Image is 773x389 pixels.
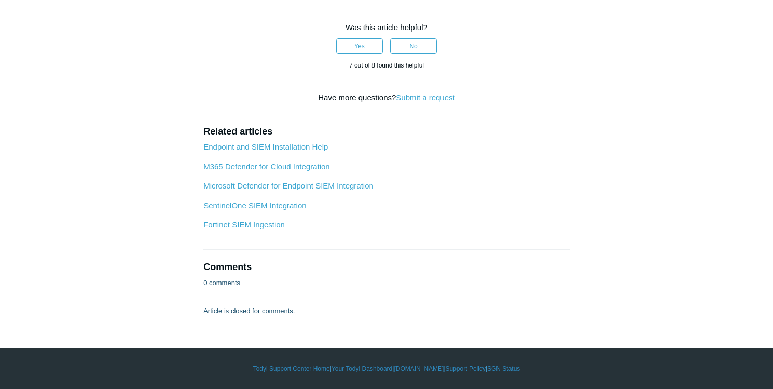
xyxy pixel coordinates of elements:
[487,364,520,373] a: SGN Status
[346,23,427,32] span: Was this article helpful?
[396,93,454,102] a: Submit a request
[390,38,437,54] button: This article was not helpful
[394,364,444,373] a: [DOMAIN_NAME]
[332,364,392,373] a: Your Todyl Dashboard
[203,278,240,288] p: 0 comments
[203,201,306,210] a: SentinelOne SIEM Integration
[446,364,486,373] a: Support Policy
[349,62,424,69] span: 7 out of 8 found this helpful
[203,125,570,139] h2: Related articles
[86,364,687,373] div: | | | |
[203,142,328,151] a: Endpoint and SIEM Installation Help
[336,38,383,54] button: This article was helpful
[203,220,285,229] a: Fortinet SIEM Ingestion
[203,162,329,171] a: M365 Defender for Cloud Integration
[203,306,295,316] p: Article is closed for comments.
[203,92,570,104] div: Have more questions?
[203,181,374,190] a: Microsoft Defender for Endpoint SIEM Integration
[253,364,330,373] a: Todyl Support Center Home
[203,260,570,274] h2: Comments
